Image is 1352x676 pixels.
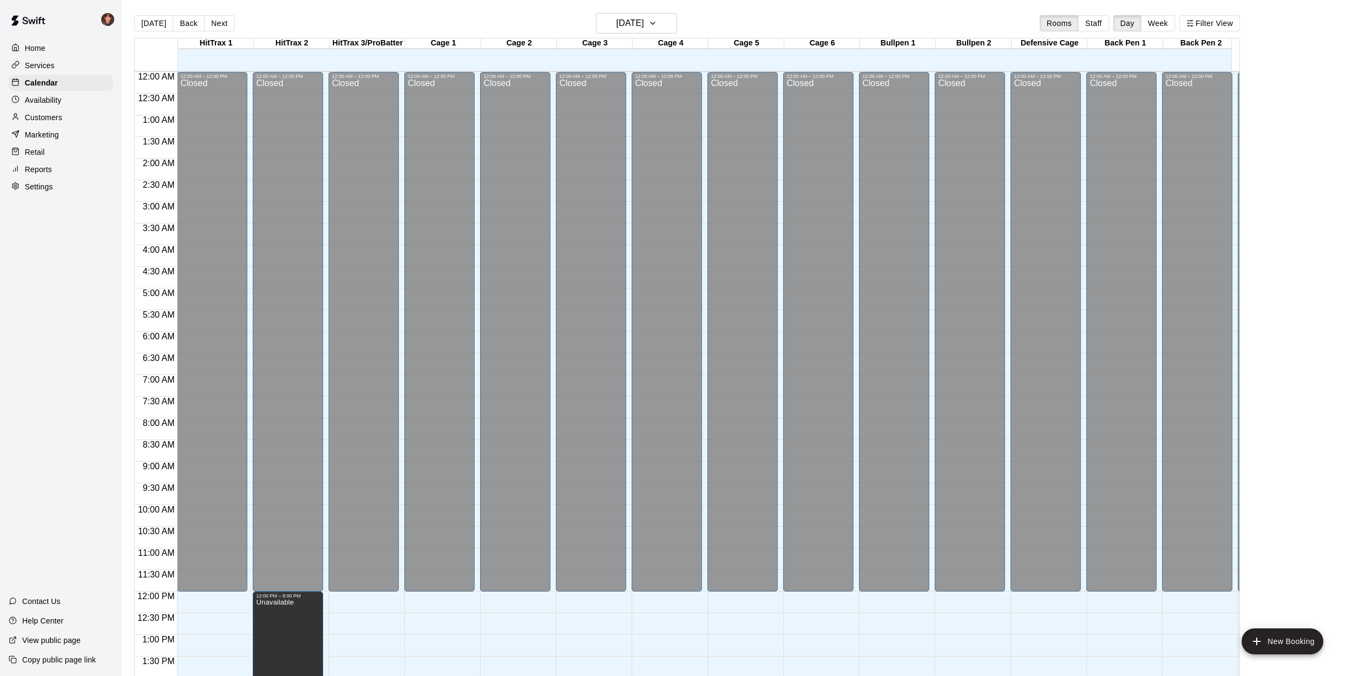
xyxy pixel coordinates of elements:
p: Contact Us [22,596,61,607]
div: 12:00 AM – 12:00 PM [711,74,775,79]
span: 4:30 AM [140,267,178,276]
div: Closed [1090,79,1153,595]
span: 5:00 AM [140,288,178,298]
div: 12:00 AM – 12:00 PM [180,74,244,79]
p: Calendar [25,77,58,88]
div: 12:00 AM – 12:00 PM [1090,74,1153,79]
p: Availability [25,95,62,106]
div: 12:00 AM – 12:00 PM: Closed [707,72,778,592]
div: 12:00 AM – 12:00 PM [256,74,320,79]
div: 12:00 AM – 12:00 PM [559,74,623,79]
div: Closed [938,79,1002,595]
span: 7:00 AM [140,375,178,384]
div: 12:00 AM – 12:00 PM [786,74,850,79]
div: 12:00 AM – 12:00 PM: Closed [404,72,475,592]
p: Retail [25,147,45,157]
div: Bullpen 2 [936,38,1012,49]
div: Back Pen 1 [1087,38,1163,49]
div: 12:00 AM – 12:00 PM [1165,74,1229,79]
a: Settings [9,179,113,195]
span: 7:30 AM [140,397,178,406]
span: 10:00 AM [135,505,178,514]
span: 8:00 AM [140,418,178,428]
div: Cage 6 [784,38,860,49]
div: HitTrax 2 [254,38,330,49]
h6: [DATE] [616,16,644,31]
div: Closed [256,79,320,595]
a: Retail [9,144,113,160]
div: 12:00 AM – 12:00 PM: Closed [1162,72,1232,592]
div: 12:00 AM – 12:00 PM: Closed [1010,72,1081,592]
a: Home [9,40,113,56]
span: 3:00 AM [140,202,178,211]
div: 12:00 AM – 12:00 PM: Closed [556,72,626,592]
span: 4:00 AM [140,245,178,254]
p: Settings [25,181,53,192]
div: Back Pen 2 [1163,38,1239,49]
div: Cage 3 [557,38,633,49]
button: Rooms [1040,15,1079,31]
div: 12:00 AM – 12:00 PM [862,74,926,79]
span: 10:30 AM [135,527,178,536]
span: 12:00 PM [135,592,177,601]
a: Services [9,57,113,74]
span: 9:00 AM [140,462,178,471]
div: Closed [559,79,623,595]
div: 12:00 AM – 12:00 PM: Closed [1086,72,1157,592]
div: 12:00 AM – 12:00 PM: Closed [329,72,399,592]
div: 12:00 AM – 12:00 PM: Closed [632,72,702,592]
button: [DATE] [596,13,677,34]
div: Closed [786,79,850,595]
span: 5:30 AM [140,310,178,319]
div: 12:00 AM – 12:00 PM [332,74,396,79]
div: Mike Skogen [99,9,122,30]
span: 2:00 AM [140,159,178,168]
div: Customers [9,109,113,126]
button: Day [1113,15,1141,31]
button: Week [1141,15,1175,31]
span: 1:00 AM [140,115,178,124]
span: 3:30 AM [140,224,178,233]
div: 12:00 AM – 12:00 PM [408,74,471,79]
div: 12:00 AM – 12:00 PM: Closed [935,72,1005,592]
div: Closed [1014,79,1078,595]
div: 12:00 AM – 12:00 PM: Closed [859,72,929,592]
div: Closed [711,79,775,595]
p: Help Center [22,615,63,626]
div: Cage 2 [481,38,557,49]
div: Cage 5 [708,38,784,49]
div: 12:00 AM – 12:00 PM: Closed [177,72,247,592]
button: [DATE] [134,15,173,31]
div: HitTrax 1 [178,38,254,49]
p: Customers [25,112,62,123]
a: Reports [9,161,113,178]
div: Cage 4 [633,38,708,49]
span: 6:30 AM [140,353,178,363]
span: 1:30 AM [140,137,178,146]
img: Mike Skogen [101,13,114,26]
span: 11:30 AM [135,570,178,579]
span: 1:00 PM [140,635,178,644]
div: 12:00 AM – 12:00 PM [483,74,547,79]
div: Closed [1165,79,1229,595]
a: Calendar [9,75,113,91]
div: 12:00 AM – 12:00 PM: Closed [253,72,323,592]
p: View public page [22,635,81,646]
div: 12:00 AM – 12:00 PM: Closed [480,72,550,592]
p: Services [25,60,55,71]
div: 12:00 AM – 12:00 PM [1014,74,1078,79]
button: Staff [1078,15,1109,31]
span: 2:30 AM [140,180,178,189]
span: 12:30 AM [135,94,178,103]
p: Marketing [25,129,59,140]
div: HitTrax 3/ProBatter [330,38,405,49]
div: Cage 1 [405,38,481,49]
a: Marketing [9,127,113,143]
span: 12:30 PM [135,613,177,622]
